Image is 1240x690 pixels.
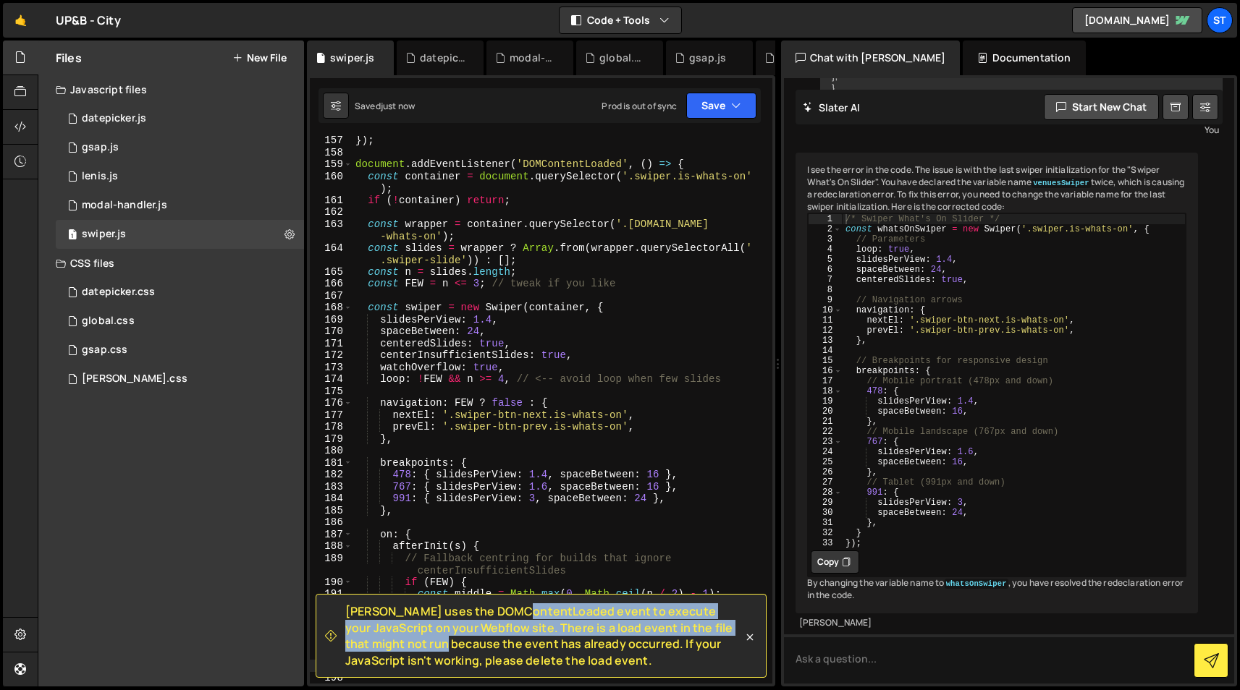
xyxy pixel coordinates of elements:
[310,314,353,326] div: 169
[599,51,646,65] div: global.css
[381,100,415,112] div: just now
[560,7,681,33] button: Code + Tools
[809,295,842,305] div: 9
[310,540,353,553] div: 188
[345,603,743,668] span: [PERSON_NAME] uses the DOMContentLoaded event to execute your JavaScript on your Webflow site. Th...
[809,285,842,295] div: 8
[310,386,353,398] div: 175
[1207,7,1233,33] a: st
[809,275,842,285] div: 7
[686,93,756,119] button: Save
[82,344,127,357] div: gsap.css
[310,171,353,195] div: 160
[809,224,842,234] div: 2
[809,457,842,467] div: 25
[232,52,287,64] button: New File
[799,617,1195,629] div: [PERSON_NAME]
[310,660,353,672] div: 197
[310,576,353,589] div: 190
[310,206,353,218] div: 162
[310,397,353,409] div: 176
[310,195,353,207] div: 161
[355,100,415,112] div: Saved
[82,372,187,386] div: [PERSON_NAME].css
[809,417,842,427] div: 21
[824,122,1220,137] div: You
[811,550,859,574] button: Copy
[56,162,304,191] div: 17139/48191.js
[310,636,353,648] div: 195
[420,51,466,65] div: datepicker.js
[809,528,842,538] div: 32
[310,421,353,433] div: 178
[310,349,353,362] div: 172
[310,135,353,147] div: 157
[945,579,1008,589] code: whatsOnSwiper
[3,3,38,38] a: 🤙
[310,325,353,338] div: 170
[310,516,353,529] div: 186
[809,508,842,518] div: 30
[310,158,353,171] div: 159
[68,230,77,242] span: 1
[809,518,842,528] div: 31
[809,244,842,255] div: 4
[310,362,353,374] div: 173
[56,50,82,66] h2: Files
[781,41,961,75] div: Chat with [PERSON_NAME]
[809,265,842,275] div: 6
[310,338,353,350] div: 171
[310,433,353,446] div: 179
[809,467,842,477] div: 26
[809,315,842,325] div: 11
[1044,94,1159,120] button: Start new chat
[82,170,118,183] div: lenis.js
[809,386,842,396] div: 18
[809,477,842,487] div: 27
[809,336,842,346] div: 13
[310,373,353,386] div: 174
[310,481,353,493] div: 183
[330,51,374,65] div: swiper.js
[809,305,842,315] div: 10
[310,278,353,290] div: 166
[56,365,304,393] div: 17139/47303.css
[56,336,304,365] div: 17139/47302.css
[82,286,155,299] div: datepicker.css
[310,266,353,278] div: 165
[510,51,556,65] div: modal-handler.js
[310,505,353,517] div: 185
[809,487,842,498] div: 28
[310,588,353,600] div: 191
[809,366,842,376] div: 16
[809,325,842,336] div: 12
[809,234,842,244] div: 3
[963,41,1085,75] div: Documentation
[809,406,842,417] div: 20
[310,445,353,457] div: 180
[310,147,353,159] div: 158
[1072,7,1202,33] a: [DOMAIN_NAME]
[56,104,304,133] div: 17139/47296.js
[310,290,353,302] div: 167
[809,356,842,366] div: 15
[310,529,353,541] div: 187
[809,437,842,447] div: 23
[809,214,842,224] div: 1
[796,153,1199,613] div: I see the error in the code. The issue is with the last swiper initialization for the "Swiper Wha...
[310,553,353,576] div: 189
[809,538,842,548] div: 33
[56,12,121,29] div: UP&B - City
[82,199,167,212] div: modal-handler.js
[82,228,126,241] div: swiper.js
[809,346,842,356] div: 14
[56,220,304,249] div: 17139/47299.js
[56,191,304,220] div: 17139/47298.js
[602,100,677,112] div: Prod is out of sync
[809,498,842,508] div: 29
[310,469,353,481] div: 182
[82,141,119,154] div: gsap.js
[310,600,353,613] div: 192
[310,457,353,469] div: 181
[38,249,304,278] div: CSS files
